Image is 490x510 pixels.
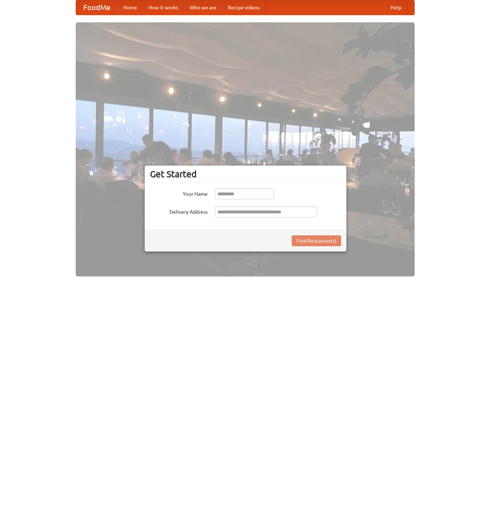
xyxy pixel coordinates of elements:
[118,0,143,15] a: Home
[150,189,208,198] label: Your Name
[385,0,407,15] a: Help
[150,207,208,216] label: Delivery Address
[222,0,265,15] a: Recipe videos
[143,0,184,15] a: How it works
[150,169,341,179] h3: Get Started
[184,0,222,15] a: Who we are
[292,235,341,246] button: Find Restaurants!
[76,0,118,15] a: FoodMe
